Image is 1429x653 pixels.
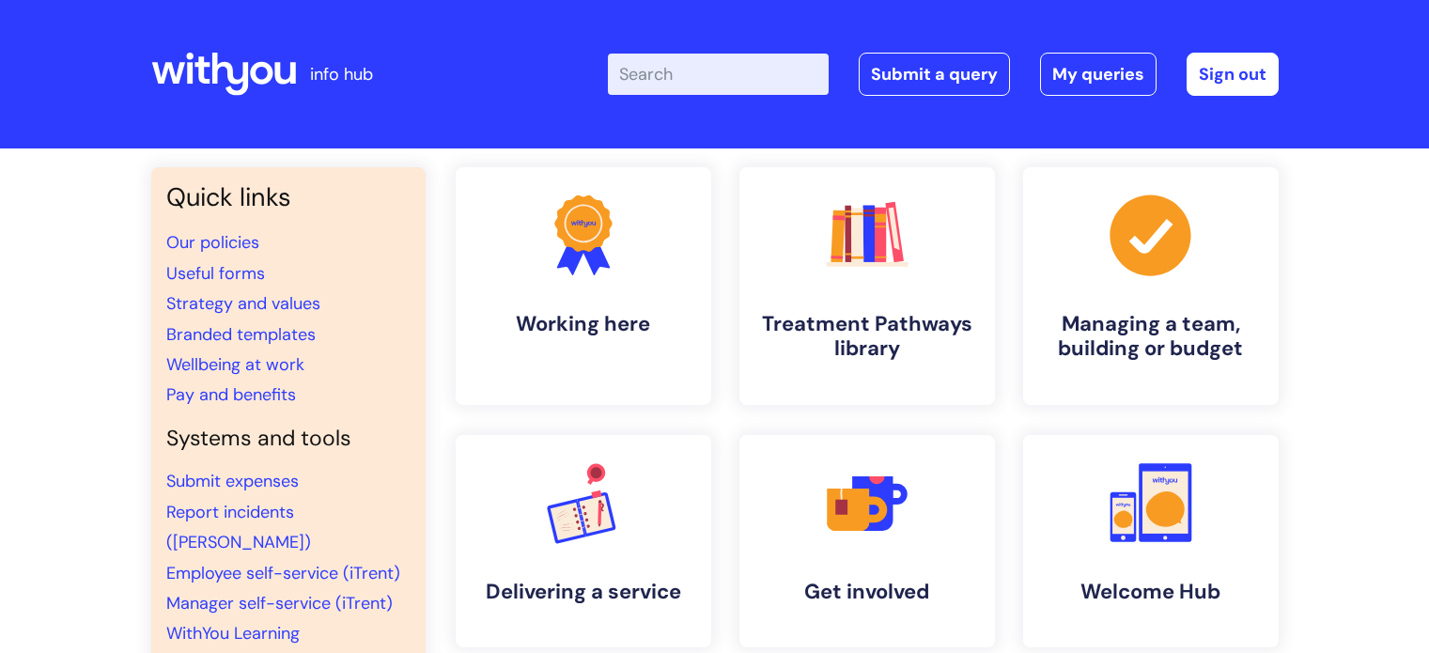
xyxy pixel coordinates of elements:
h4: Get involved [754,580,980,604]
h4: Managing a team, building or budget [1038,312,1264,362]
h3: Quick links [166,182,411,212]
a: Welcome Hub [1023,435,1279,647]
p: info hub [310,59,373,89]
a: Treatment Pathways library [739,167,995,405]
a: Sign out [1187,53,1279,96]
a: Useful forms [166,262,265,285]
h4: Welcome Hub [1038,580,1264,604]
a: Branded templates [166,323,316,346]
a: WithYou Learning [166,622,300,645]
a: Submit a query [859,53,1010,96]
a: Get involved [739,435,995,647]
a: Working here [456,167,711,405]
h4: Systems and tools [166,426,411,452]
a: Report incidents ([PERSON_NAME]) [166,501,311,553]
a: Managing a team, building or budget [1023,167,1279,405]
a: My queries [1040,53,1157,96]
a: Our policies [166,231,259,254]
h4: Working here [471,312,696,336]
a: Submit expenses [166,470,299,492]
a: Employee self-service (iTrent) [166,562,400,584]
a: Pay and benefits [166,383,296,406]
a: Strategy and values [166,292,320,315]
h4: Treatment Pathways library [754,312,980,362]
a: Manager self-service (iTrent) [166,592,393,614]
a: Delivering a service [456,435,711,647]
input: Search [608,54,829,95]
a: Wellbeing at work [166,353,304,376]
h4: Delivering a service [471,580,696,604]
div: | - [608,53,1279,96]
